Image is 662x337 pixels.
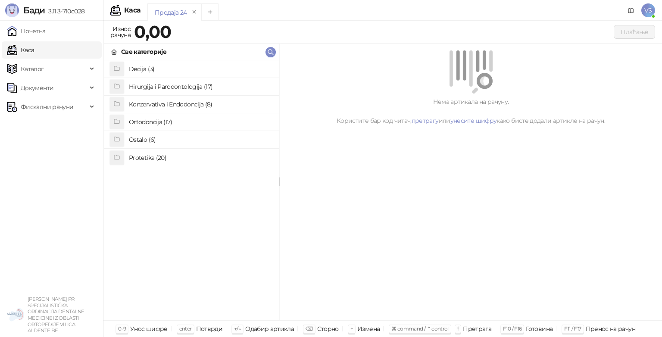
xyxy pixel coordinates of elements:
span: f [457,325,459,332]
div: Пренос на рачун [586,323,635,334]
span: Каталог [21,60,44,78]
button: Плаћање [614,25,655,39]
h4: Hirurgija i Parodontologija (17) [129,80,272,94]
div: Потврди [196,323,223,334]
div: Претрага [463,323,491,334]
div: Измена [357,323,380,334]
div: Износ рачуна [109,23,132,41]
a: претрагу [412,117,439,125]
h4: Decija (3) [129,62,272,76]
span: Бади [23,5,45,16]
strong: 0,00 [134,21,171,42]
div: Сторно [317,323,339,334]
span: ⌫ [306,325,312,332]
div: Каса [124,7,141,14]
span: + [350,325,353,332]
a: Каса [7,41,34,59]
h4: Konzervativa i Endodoncija (8) [129,97,272,111]
div: Готовина [526,323,553,334]
button: Add tab [201,3,219,21]
span: 0-9 [118,325,126,332]
div: grid [104,60,279,320]
div: Одабир артикла [245,323,294,334]
span: 3.11.3-710c028 [45,7,84,15]
h4: Protetika (20) [129,151,272,165]
span: F11 / F17 [564,325,581,332]
span: F10 / F16 [503,325,521,332]
a: Документација [624,3,638,17]
a: унесите шифру [450,117,497,125]
span: Фискални рачуни [21,98,73,115]
div: Све категорије [121,47,166,56]
span: ⌘ command / ⌃ control [391,325,449,332]
a: Почетна [7,22,46,40]
button: remove [189,9,200,16]
div: Продаја 24 [155,8,187,17]
div: Нема артикала на рачуну. Користите бар код читач, или како бисте додали артикле на рачун. [290,97,652,125]
h4: Ortodoncija (17) [129,115,272,129]
img: 64x64-companyLogo-5147c2c0-45e4-4f6f-934a-c50ed2e74707.png [7,306,24,323]
small: [PERSON_NAME] PR SPECIJALISTIČKA ORDINACIJA DENTALNE MEDICINE IZ OBLASTI ORTOPEDIJE VILICA ALDENT... [28,296,84,334]
span: Документи [21,79,53,97]
div: Унос шифре [130,323,168,334]
span: enter [179,325,192,332]
span: ↑/↓ [234,325,241,332]
h4: Ostalo (6) [129,133,272,147]
span: VS [641,3,655,17]
img: Logo [5,3,19,17]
